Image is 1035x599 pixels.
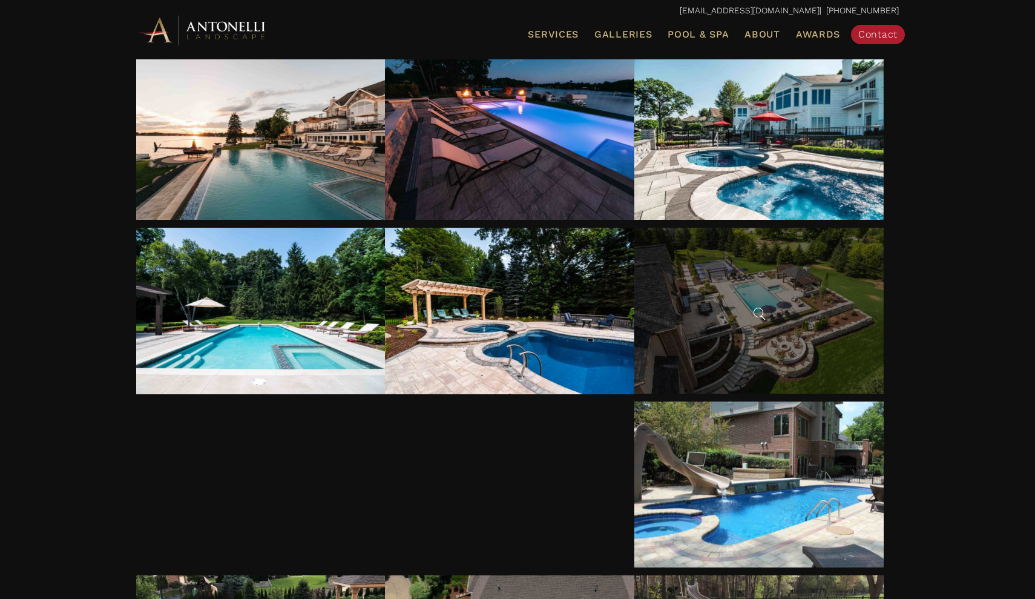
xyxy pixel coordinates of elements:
[663,27,734,42] a: Pool & Spa
[680,5,820,15] a: [EMAIL_ADDRESS][DOMAIN_NAME]
[744,30,780,39] span: About
[528,30,579,39] span: Services
[791,27,845,42] a: Awards
[594,28,652,40] span: Galleries
[136,3,899,19] p: | [PHONE_NUMBER]
[523,27,583,42] a: Services
[740,27,785,42] a: About
[590,27,657,42] a: Galleries
[668,28,729,40] span: Pool & Spa
[858,28,898,40] span: Contact
[851,25,905,44] a: Contact
[136,13,269,47] img: Antonelli Horizontal Logo
[796,28,840,40] span: Awards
